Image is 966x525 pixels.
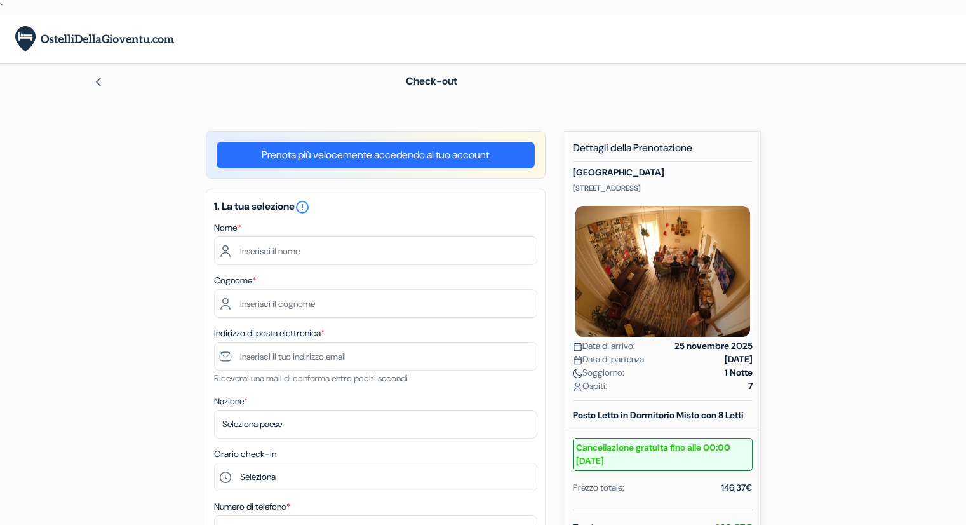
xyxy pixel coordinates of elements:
label: Cognome [214,274,256,287]
h5: 1. La tua selezione [214,200,537,215]
input: Inserisci il cognome [214,289,537,318]
label: Nazione [214,395,248,408]
div: Prezzo totale: [573,481,624,494]
img: OstelliDellaGioventu.com [15,26,174,52]
span: Check-out [406,74,457,88]
span: Soggiorno: [573,366,624,379]
strong: 25 novembre 2025 [674,339,753,353]
strong: [DATE] [725,353,753,366]
label: Numero di telefono [214,500,290,514]
img: calendar.svg [573,355,582,365]
input: Inserisci il tuo indirizzo email [214,342,537,371]
small: Riceverai una mail di conferma entro pochi secondi [214,372,408,384]
h5: [GEOGRAPHIC_DATA] [573,167,753,178]
img: calendar.svg [573,342,582,351]
input: Inserisci il nome [214,236,537,265]
label: Indirizzo di posta elettronica [214,327,325,340]
strong: 7 [748,379,753,393]
img: user_icon.svg [573,382,582,392]
a: Prenota più velocemente accedendo al tuo account [217,142,535,168]
a: error_outline [295,200,310,213]
img: moon.svg [573,369,582,378]
img: left_arrow.svg [93,77,104,87]
span: Data di arrivo: [573,339,635,353]
b: Posto Letto in Dormitorio Misto con 8 Letti [573,409,744,421]
label: Orario check-in [214,447,276,461]
div: 146,37€ [721,481,753,494]
p: [STREET_ADDRESS] [573,183,753,193]
span: Ospiti: [573,379,607,393]
h5: Dettagli della Prenotazione [573,142,753,162]
label: Nome [214,221,241,235]
span: Data di partenza: [573,353,646,366]
strong: 1 Notte [725,366,753,379]
i: error_outline [295,200,310,215]
small: Cancellazione gratuita fino alle 00:00 [DATE] [573,438,753,471]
